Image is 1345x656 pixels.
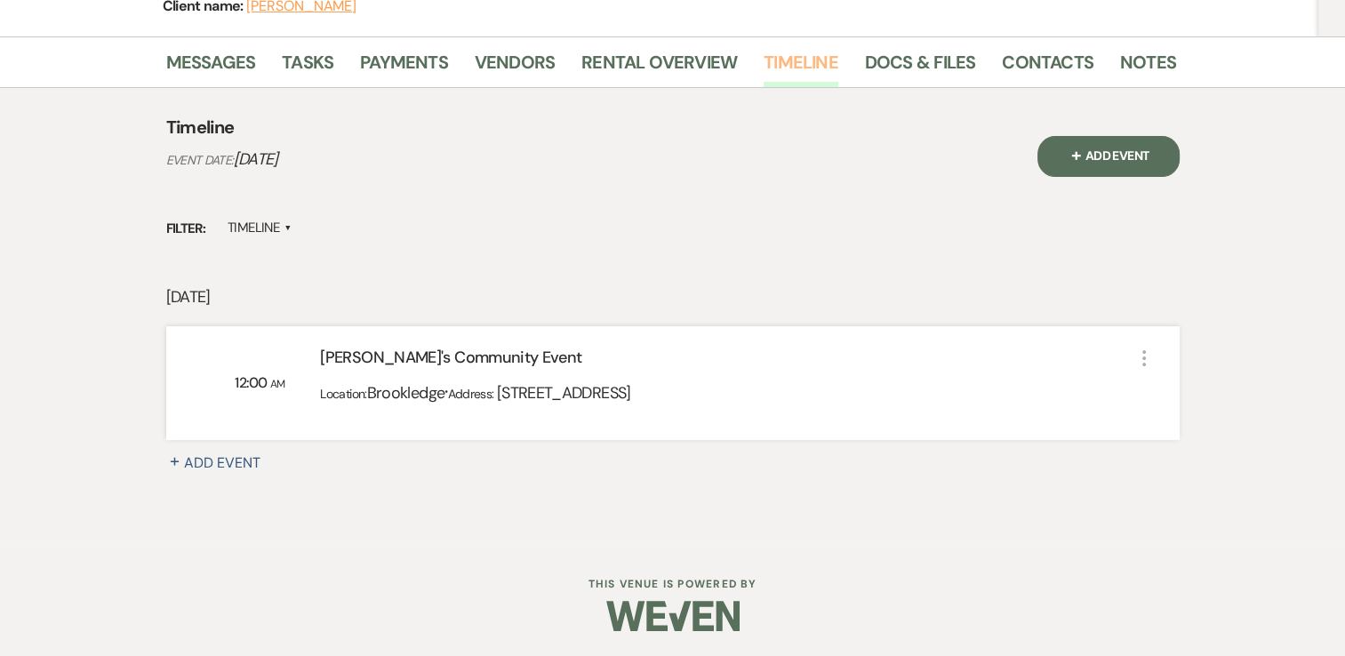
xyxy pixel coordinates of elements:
[166,219,206,239] span: Filter:
[166,452,282,474] button: Plus SignAdd Event
[444,379,447,404] span: ·
[1037,136,1180,177] button: Plus SignAdd Event
[865,48,975,87] a: Docs & Files
[270,377,285,391] span: AM
[166,152,234,168] span: Event Date:
[166,48,256,87] a: Messages
[367,382,445,404] span: Brookledge
[475,48,555,87] a: Vendors
[166,284,1180,310] p: [DATE]
[1002,48,1093,87] a: Contacts
[581,48,737,87] a: Rental Overview
[235,373,269,392] span: 12:00
[282,48,333,87] a: Tasks
[320,346,1133,377] div: [PERSON_NAME]'s Community Event
[320,386,366,402] span: Location:
[497,382,631,404] span: [STREET_ADDRESS]
[606,585,740,647] img: Weven Logo
[228,216,292,240] label: Timeline
[360,48,448,87] a: Payments
[166,115,235,140] h4: Timeline
[1120,48,1176,87] a: Notes
[764,48,838,87] a: Timeline
[448,386,497,402] span: Address:
[1068,146,1085,164] span: Plus Sign
[233,148,277,170] span: [DATE]
[284,221,292,236] span: ▲
[166,447,184,465] span: Plus Sign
